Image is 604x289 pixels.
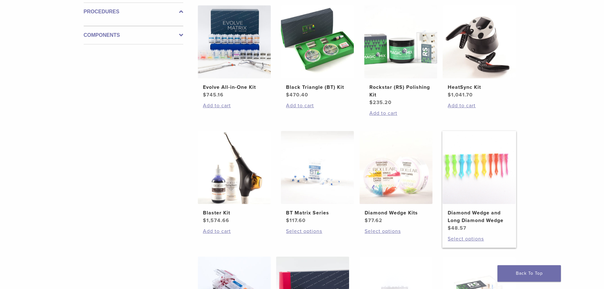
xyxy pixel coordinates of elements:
[84,31,183,39] label: Components
[442,131,516,232] a: Diamond Wedge and Long Diamond WedgeDiamond Wedge and Long Diamond Wedge $48.57
[448,92,473,98] bdi: 1,041.70
[281,131,354,204] img: BT Matrix Series
[364,5,438,106] a: Rockstar (RS) Polishing KitRockstar (RS) Polishing Kit $235.20
[365,217,368,224] span: $
[84,8,183,16] label: Procedures
[448,225,466,231] bdi: 48.57
[365,227,427,235] a: Select options for “Diamond Wedge Kits”
[369,109,432,117] a: Add to cart: “Rockstar (RS) Polishing Kit”
[443,5,516,78] img: HeatSync Kit
[203,92,206,98] span: $
[364,5,437,78] img: Rockstar (RS) Polishing Kit
[198,131,271,204] img: Blaster Kit
[448,209,510,224] h2: Diamond Wedge and Long Diamond Wedge
[203,83,266,91] h2: Evolve All-in-One Kit
[286,209,349,217] h2: BT Matrix Series
[365,217,382,224] bdi: 77.62
[281,5,354,99] a: Black Triangle (BT) KitBlack Triangle (BT) Kit $470.40
[286,83,349,91] h2: Black Triangle (BT) Kit
[286,92,289,98] span: $
[203,227,266,235] a: Add to cart: “Blaster Kit”
[442,5,516,99] a: HeatSync KitHeatSync Kit $1,041.70
[448,225,451,231] span: $
[203,217,206,224] span: $
[443,131,516,204] img: Diamond Wedge and Long Diamond Wedge
[359,131,433,224] a: Diamond Wedge KitsDiamond Wedge Kits $77.62
[198,5,271,99] a: Evolve All-in-One KitEvolve All-in-One Kit $745.16
[369,99,373,106] span: $
[497,265,561,282] a: Back To Top
[281,131,354,224] a: BT Matrix SeriesBT Matrix Series $117.60
[286,102,349,109] a: Add to cart: “Black Triangle (BT) Kit”
[198,5,271,78] img: Evolve All-in-One Kit
[281,5,354,78] img: Black Triangle (BT) Kit
[448,235,510,243] a: Select options for “Diamond Wedge and Long Diamond Wedge”
[369,83,432,99] h2: Rockstar (RS) Polishing Kit
[286,227,349,235] a: Select options for “BT Matrix Series”
[203,217,229,224] bdi: 1,574.66
[198,131,271,224] a: Blaster KitBlaster Kit $1,574.66
[360,131,432,204] img: Diamond Wedge Kits
[448,83,510,91] h2: HeatSync Kit
[286,217,289,224] span: $
[369,99,392,106] bdi: 235.20
[448,102,510,109] a: Add to cart: “HeatSync Kit”
[286,92,308,98] bdi: 470.40
[365,209,427,217] h2: Diamond Wedge Kits
[203,92,224,98] bdi: 745.16
[286,217,306,224] bdi: 117.60
[203,102,266,109] a: Add to cart: “Evolve All-in-One Kit”
[448,92,451,98] span: $
[203,209,266,217] h2: Blaster Kit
